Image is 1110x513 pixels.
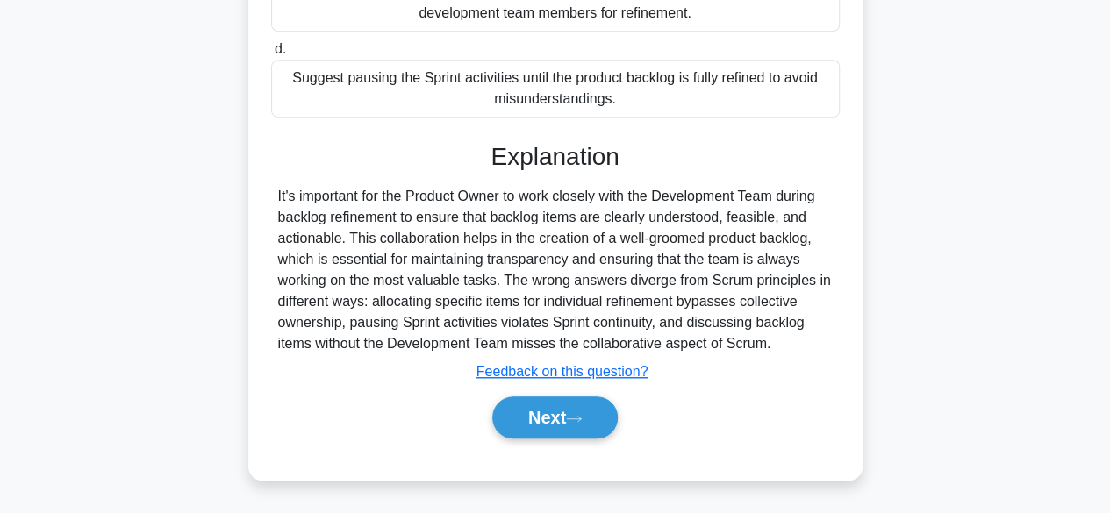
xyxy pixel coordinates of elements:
[275,41,286,56] span: d.
[492,396,618,438] button: Next
[282,142,829,172] h3: Explanation
[271,60,840,118] div: Suggest pausing the Sprint activities until the product backlog is fully refined to avoid misunde...
[476,364,648,379] a: Feedback on this question?
[278,186,833,354] div: It's important for the Product Owner to work closely with the Development Team during backlog ref...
